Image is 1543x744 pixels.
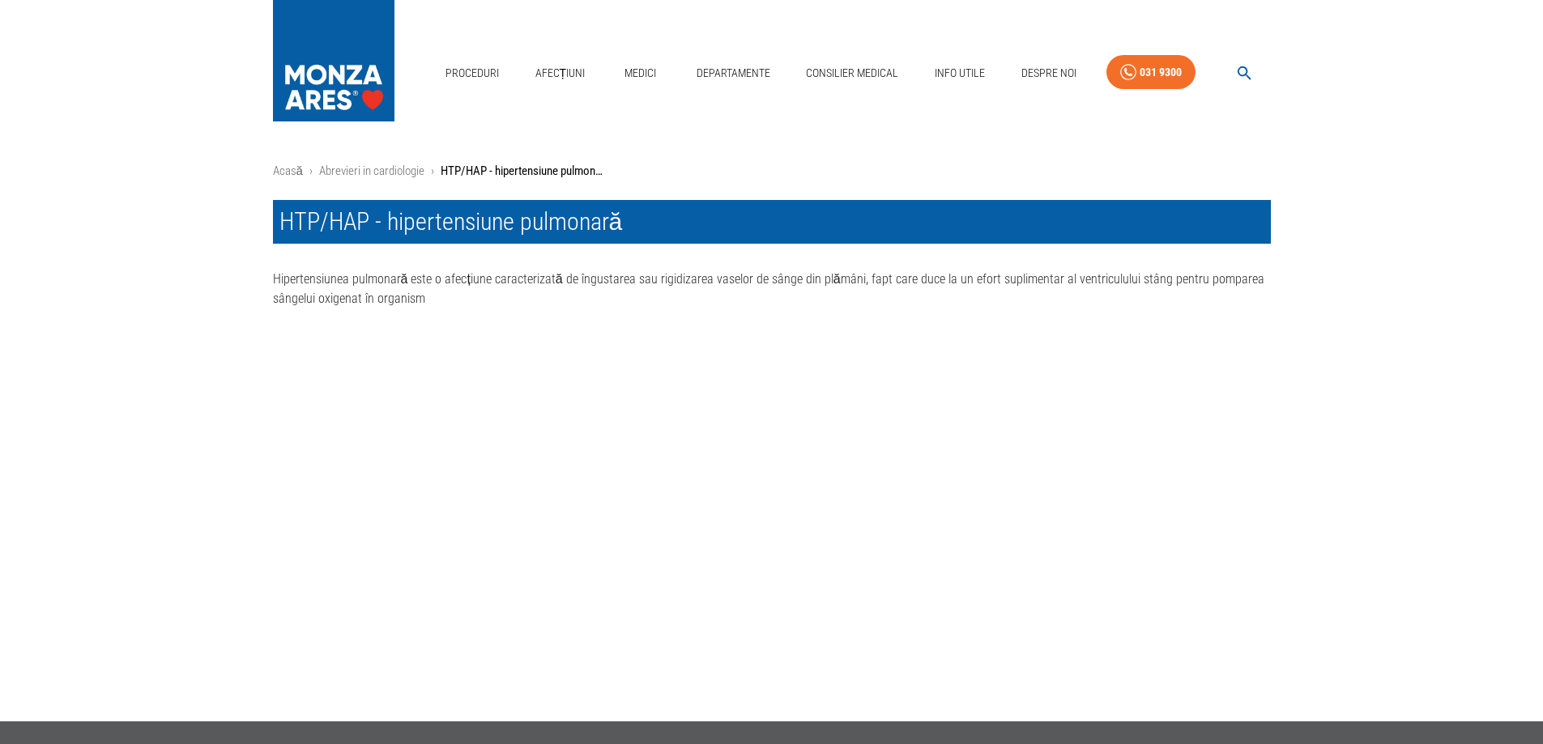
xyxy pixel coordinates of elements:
[431,162,434,181] li: ›
[309,162,313,181] li: ›
[1140,62,1182,83] div: 031 9300
[1015,57,1083,90] a: Despre Noi
[529,57,592,90] a: Afecțiuni
[799,57,905,90] a: Consilier Medical
[273,164,303,178] a: Acasă
[615,57,667,90] a: Medici
[690,57,777,90] a: Departamente
[439,57,505,90] a: Proceduri
[928,57,991,90] a: Info Utile
[273,200,1271,244] h1: HTP/HAP - hipertensiune pulmonară
[273,162,1271,181] nav: breadcrumb
[319,164,424,178] a: Abrevieri in cardiologie
[1106,55,1196,90] a: 031 9300
[441,162,603,181] p: HTP/HAP - hipertensiune pulmonară
[247,244,1271,308] div: Hipertensiunea pulmonară este o afecțiune caracterizată de îngustarea sau rigidizarea vaselor de ...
